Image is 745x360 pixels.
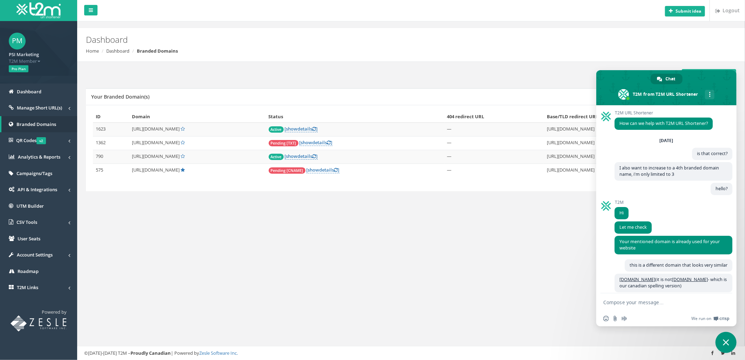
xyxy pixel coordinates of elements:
span: hello? [716,186,727,192]
span: T2M Links [17,284,38,291]
td: 1623 [93,123,129,136]
img: T2M URL Shortener powered by Zesle Software Inc. [11,315,67,332]
span: Insert an emoji [603,316,609,321]
span: Active [269,126,284,133]
span: T2M Member [9,58,68,65]
div: Chat [651,74,683,84]
a: [showdetails] [307,167,340,173]
td: [URL][DOMAIN_NAME] [544,150,677,164]
span: QR Codes [16,137,46,144]
span: Pending [CNAME] [269,167,306,174]
span: User Seats [18,235,40,242]
a: Zesle Software Inc. [199,350,238,356]
span: show [286,153,298,159]
span: Pro Plan [9,65,28,72]
th: Status [266,111,444,123]
strong: Branded Domains [137,48,178,54]
td: [URL][DOMAIN_NAME] [544,164,677,178]
span: this is a different domain that looks very similar [630,262,727,268]
a: Add New Domain [682,69,736,81]
span: Branded Domains [16,121,56,127]
span: I also want to increase to a 4th branded domain name, i'm only limited to 3 [619,165,719,177]
span: [URL][DOMAIN_NAME] [132,139,180,146]
a: [showdetails] [285,153,318,160]
span: [URL][DOMAIN_NAME] [132,153,180,159]
th: Domain [129,111,266,123]
span: Powered by [42,309,67,315]
span: Dashboard [17,88,41,95]
span: Analytics & Reports [18,154,60,160]
span: is that correct? [697,151,727,156]
span: Campaigns/Tags [16,170,52,176]
a: We run onCrisp [691,316,730,321]
td: 1362 [93,136,129,150]
div: ©[DATE]-[DATE] T2M – | Powered by [84,350,738,356]
a: Set Default [181,139,185,146]
span: Hi [619,210,624,216]
td: — [444,123,544,136]
td: [URL][DOMAIN_NAME] [544,123,677,136]
span: Send a file [612,316,618,321]
div: More channels [705,90,714,99]
a: [showdetails] [285,126,318,132]
a: Default [181,167,185,173]
a: PSI Marketing T2M Member [9,49,68,64]
span: T2M URL Shortener [615,111,713,115]
span: [URL][DOMAIN_NAME] [132,167,180,173]
button: Submit idea [665,6,705,16]
td: — [444,136,544,150]
span: PM [9,33,26,49]
span: (it is not - which is our canadian spelling version) [619,276,727,289]
img: T2M [16,2,61,18]
span: show [301,139,313,146]
span: v2 [36,137,46,144]
span: [URL][DOMAIN_NAME] [132,126,180,132]
a: [DOMAIN_NAME] [619,276,655,282]
a: [showdetails] [300,139,333,146]
span: Active [269,154,284,160]
span: API & Integrations [18,186,57,193]
a: Home [86,48,99,54]
td: — [444,150,544,164]
span: Account Settings [17,252,53,258]
span: show [286,126,298,132]
span: Manage Short URL(s) [17,105,62,111]
span: Pending [TXT] [269,140,298,146]
span: T2M [615,200,629,205]
span: show [308,167,320,173]
th: ID [93,111,129,123]
div: Close chat [716,332,737,353]
span: Your mentioned domain is already used for your website [619,239,720,251]
strong: PSI Marketing [9,51,39,58]
a: Set Default [181,126,185,132]
span: UTM Builder [16,203,44,209]
h5: Your Branded Domain(s) [91,94,149,99]
span: Let me check [619,224,647,230]
td: 790 [93,150,129,164]
th: 404 redirect URL [444,111,544,123]
h2: Dashboard [86,35,626,44]
span: Audio message [622,316,627,321]
span: We run on [691,316,711,321]
td: — [444,164,544,178]
a: Dashboard [106,48,129,54]
a: [DOMAIN_NAME] [672,276,708,282]
strong: Proudly Canadian [130,350,171,356]
td: 575 [93,164,129,178]
td: [URL][DOMAIN_NAME] [544,136,677,150]
th: Base/TLD redirect URL [544,111,677,123]
div: [DATE] [660,139,673,143]
b: Submit idea [676,8,701,14]
a: Set Default [181,153,185,159]
span: Roadmap [18,268,39,274]
textarea: Compose your message... [603,299,714,306]
span: How can we help with T2M URL Shortener? [619,120,708,126]
span: Crisp [719,316,730,321]
span: CSV Tools [16,219,37,225]
span: Chat [666,74,676,84]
